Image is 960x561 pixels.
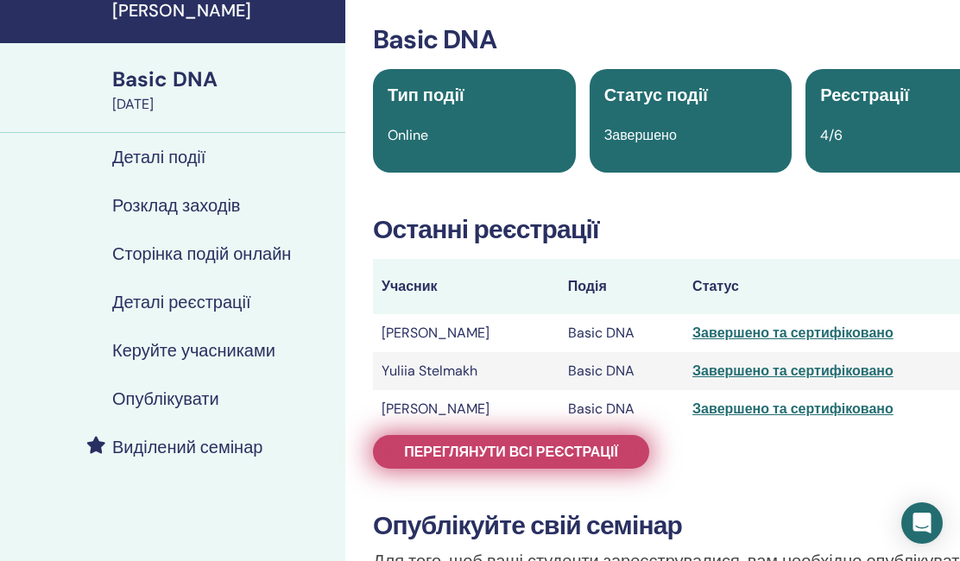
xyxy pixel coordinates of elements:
[404,443,618,461] span: Переглянути всі реєстрації
[373,314,559,352] td: [PERSON_NAME]
[901,502,943,544] div: Open Intercom Messenger
[112,437,262,457] h4: Виділений семінар
[112,340,275,361] h4: Керуйте учасниками
[820,84,909,106] span: Реєстрації
[559,314,684,352] td: Basic DNA
[388,126,428,144] span: Online
[559,352,684,390] td: Basic DNA
[112,94,335,115] div: [DATE]
[559,390,684,428] td: Basic DNA
[559,259,684,314] th: Подія
[112,195,240,216] h4: Розклад заходів
[112,65,335,94] div: Basic DNA
[373,435,649,469] a: Переглянути всі реєстрації
[112,388,219,409] h4: Опублікувати
[604,84,708,106] span: Статус події
[112,243,291,264] h4: Сторінка подій онлайн
[112,147,205,167] h4: Деталі події
[373,390,559,428] td: [PERSON_NAME]
[820,126,843,144] span: 4/6
[388,84,464,106] span: Тип події
[373,352,559,390] td: Yuliia Stelmakh
[373,259,559,314] th: Учасник
[604,126,677,144] span: Завершено
[112,292,251,312] h4: Деталі реєстрації
[102,65,345,115] a: Basic DNA[DATE]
